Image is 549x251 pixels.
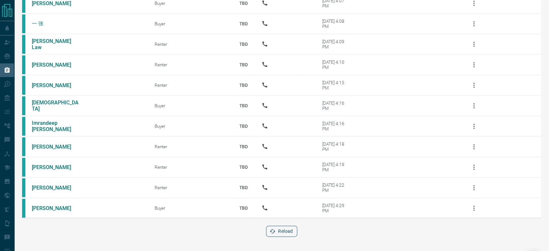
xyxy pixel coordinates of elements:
[155,21,226,26] div: Buyer
[22,199,25,218] div: condos.ca
[32,38,81,50] a: [PERSON_NAME] Law
[322,203,350,213] div: [DATE] 4:29 PM
[22,96,25,115] div: condos.ca
[22,76,25,95] div: condos.ca
[322,19,350,29] div: [DATE] 4:08 PM
[236,158,252,176] p: TBD
[322,39,350,49] div: [DATE] 4:09 PM
[22,178,25,197] div: condos.ca
[155,165,226,170] div: Renter
[155,144,226,149] div: Renter
[322,141,350,152] div: [DATE] 4:18 PM
[236,117,252,135] p: TBD
[322,162,350,172] div: [DATE] 4:19 PM
[236,56,252,73] p: TBD
[32,99,81,112] a: [DEMOGRAPHIC_DATA]
[22,14,25,33] div: condos.ca
[155,1,226,6] div: Buyer
[155,124,226,129] div: Buyer
[22,35,25,54] div: condos.ca
[32,120,81,132] a: Imrandeep [PERSON_NAME]
[32,185,81,191] a: [PERSON_NAME]
[32,164,81,170] a: [PERSON_NAME]
[236,138,252,155] p: TBD
[22,158,25,177] div: condos.ca
[322,59,350,70] div: [DATE] 4:10 PM
[32,144,81,150] a: [PERSON_NAME]
[22,117,25,136] div: condos.ca
[236,179,252,196] p: TBD
[155,103,226,108] div: Buyer
[266,226,297,237] button: Reload
[236,15,252,33] p: TBD
[32,82,81,88] a: [PERSON_NAME]
[322,121,350,131] div: [DATE] 4:16 PM
[236,35,252,53] p: TBD
[32,62,81,68] a: [PERSON_NAME]
[236,97,252,114] p: TBD
[155,42,226,47] div: Renter
[22,55,25,74] div: condos.ca
[32,205,81,211] a: [PERSON_NAME]
[322,100,350,111] div: [DATE] 4:16 PM
[155,185,226,190] div: Renter
[322,80,350,90] div: [DATE] 4:15 PM
[155,62,226,67] div: Renter
[322,182,350,193] div: [DATE] 4:22 PM
[236,76,252,94] p: TBD
[236,199,252,217] p: TBD
[32,0,81,7] a: [PERSON_NAME]
[155,205,226,211] div: Buyer
[155,83,226,88] div: Renter
[32,20,81,27] a: 一 张
[22,137,25,156] div: condos.ca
